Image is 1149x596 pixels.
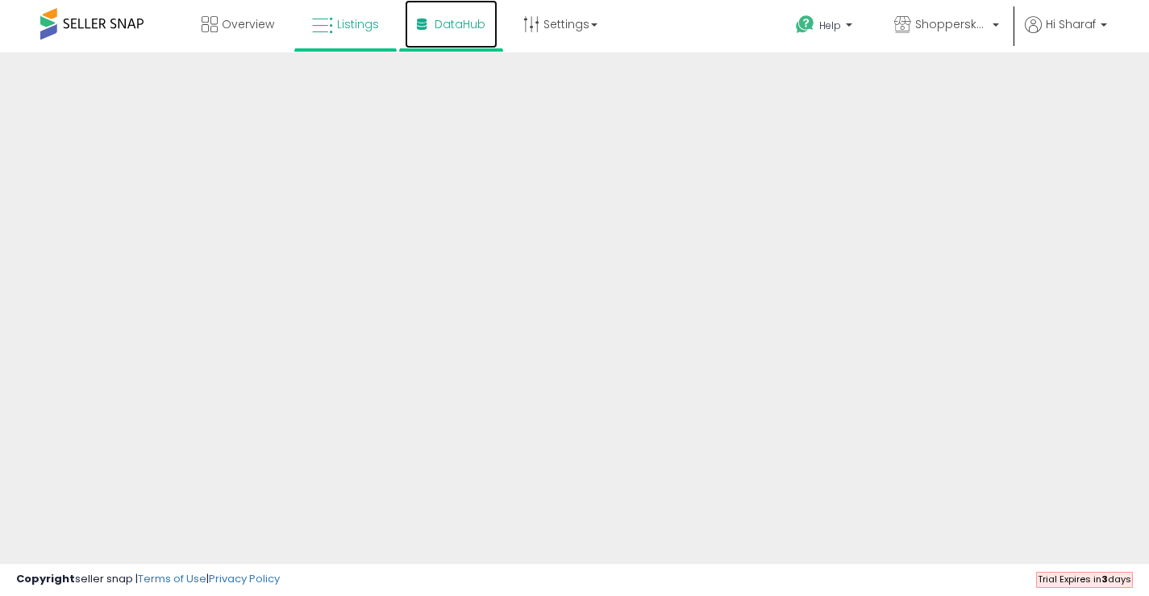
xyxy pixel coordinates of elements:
strong: Copyright [16,571,75,586]
span: ShopperskartUAE [915,16,988,32]
span: Hi Sharaf [1046,16,1096,32]
span: Listings [337,16,379,32]
a: Privacy Policy [209,571,280,586]
a: Help [783,2,868,52]
div: seller snap | | [16,572,280,587]
b: 3 [1101,573,1108,586]
a: Terms of Use [138,571,206,586]
a: Hi Sharaf [1025,16,1107,52]
span: Help [819,19,841,32]
span: DataHub [435,16,485,32]
span: Overview [222,16,274,32]
i: Get Help [795,15,815,35]
span: Trial Expires in days [1038,573,1131,586]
